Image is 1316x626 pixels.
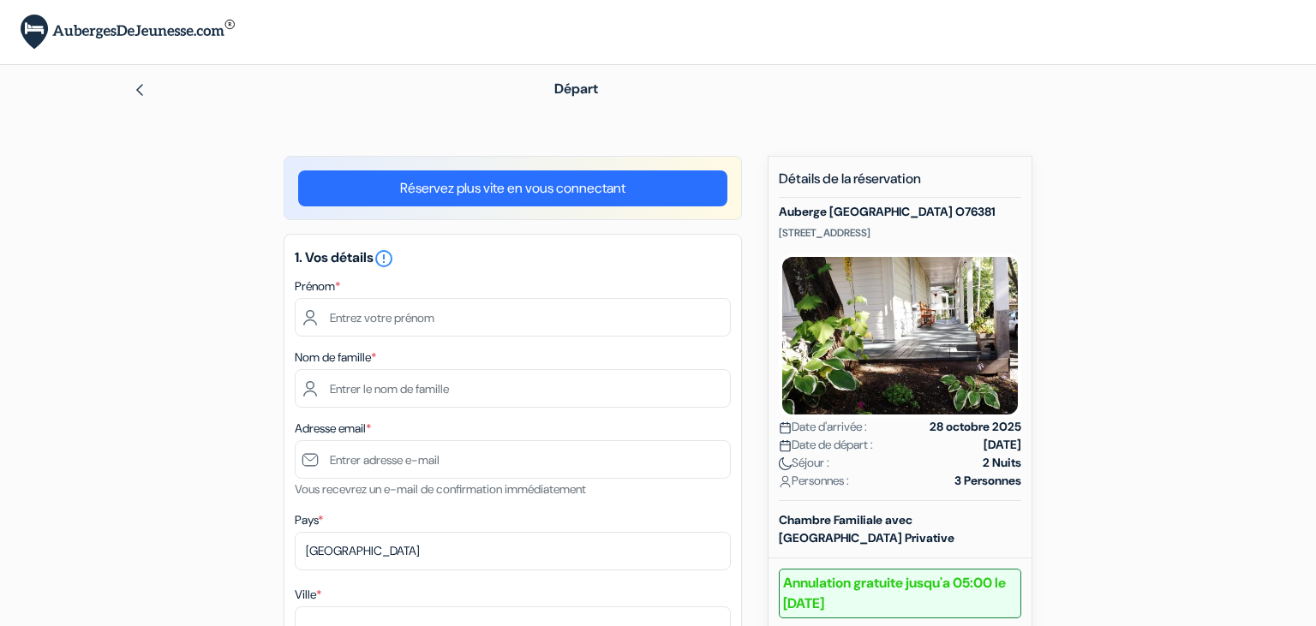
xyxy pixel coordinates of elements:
[133,83,147,97] img: left_arrow.svg
[295,511,323,529] label: Pays
[295,420,371,438] label: Adresse email
[554,80,598,98] span: Départ
[779,569,1021,618] b: Annulation gratuite jusqu'a 05:00 le [DATE]
[779,472,849,490] span: Personnes :
[779,454,829,472] span: Séjour :
[779,436,873,454] span: Date de départ :
[295,369,731,408] input: Entrer le nom de famille
[295,481,586,497] small: Vous recevrez un e-mail de confirmation immédiatement
[298,170,727,206] a: Réservez plus vite en vous connectant
[779,457,792,470] img: moon.svg
[983,454,1021,472] strong: 2 Nuits
[374,248,394,266] a: error_outline
[295,248,731,269] h5: 1. Vos détails
[779,512,954,546] b: Chambre Familiale avec [GEOGRAPHIC_DATA] Privative
[295,277,340,295] label: Prénom
[779,170,1021,198] h5: Détails de la réservation
[779,418,867,436] span: Date d'arrivée :
[954,472,1021,490] strong: 3 Personnes
[295,440,731,479] input: Entrer adresse e-mail
[984,436,1021,454] strong: [DATE]
[930,418,1021,436] strong: 28 octobre 2025
[779,205,1021,219] h5: Auberge [GEOGRAPHIC_DATA] O76381
[779,439,792,452] img: calendar.svg
[295,586,321,604] label: Ville
[779,475,792,488] img: user_icon.svg
[295,349,376,367] label: Nom de famille
[779,226,1021,240] p: [STREET_ADDRESS]
[779,421,792,434] img: calendar.svg
[374,248,394,269] i: error_outline
[21,15,235,50] img: AubergesDeJeunesse.com
[295,298,731,337] input: Entrez votre prénom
